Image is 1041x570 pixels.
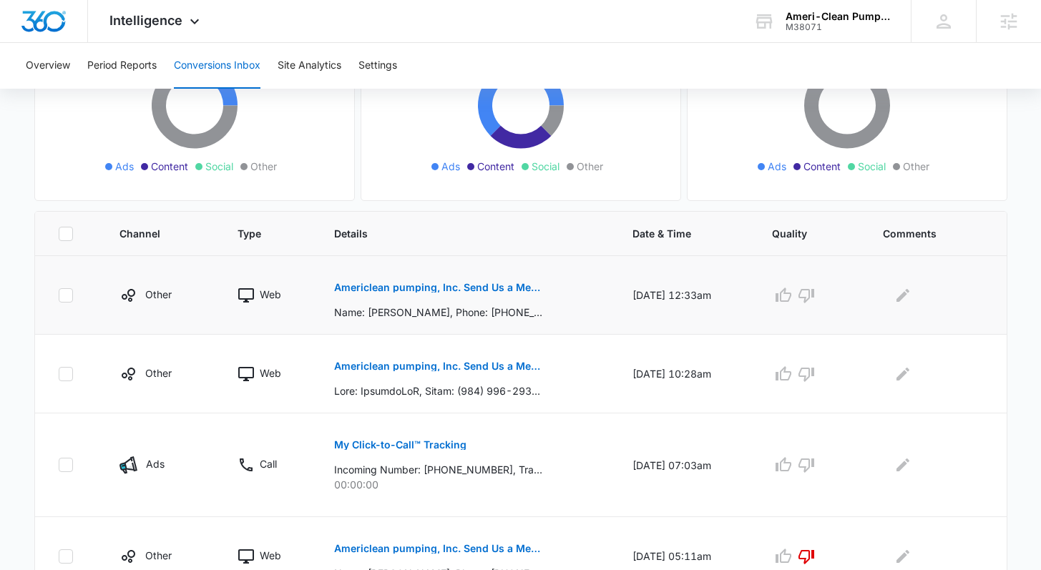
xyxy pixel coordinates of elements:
span: Date & Time [632,226,717,241]
p: Web [260,548,281,563]
button: Edit Comments [891,363,914,385]
button: My Click-to-Call™ Tracking [334,428,466,462]
p: Name: [PERSON_NAME], Phone: [PHONE_NUMBER], Email: [EMAIL_ADDRESS][PERSON_NAME][DOMAIN_NAME] (mai... [334,305,542,320]
p: Call [260,456,277,471]
span: Comments [883,226,963,241]
div: account name [786,11,890,22]
span: Content [803,159,841,174]
p: Americlean pumping, Inc. Send Us a Message Submission [334,361,542,371]
button: Americlean pumping, Inc. Send Us a Message Submission [334,531,542,566]
button: Period Reports [87,43,157,89]
span: Content [151,159,188,174]
td: [DATE] 12:33am [615,256,755,335]
p: Other [145,548,172,563]
button: Edit Comments [891,453,914,476]
span: Social [532,159,559,174]
span: Type [238,226,279,241]
p: Ads [146,456,165,471]
p: Web [260,287,281,302]
span: Channel [119,226,182,241]
span: Social [858,159,886,174]
span: Social [205,159,233,174]
button: Americlean pumping, Inc. Send Us a Message Submission [334,270,542,305]
button: Conversions Inbox [174,43,260,89]
button: Americlean pumping, Inc. Send Us a Message Submission [334,349,542,383]
span: Other [577,159,603,174]
p: Incoming Number: [PHONE_NUMBER], Tracking Number: [PHONE_NUMBER], Ring To: [PHONE_NUMBER], Caller... [334,462,542,477]
td: [DATE] 07:03am [615,413,755,517]
div: account id [786,22,890,32]
p: Web [260,365,281,380]
p: My Click-to-Call™ Tracking [334,440,466,450]
span: Details [334,226,577,241]
td: [DATE] 10:28am [615,335,755,413]
p: Lore: IpsumdoLoR, Sitam: (984) 996-2933, Conse: adipisc4e94@seddoei.tem (incidi:utlabor3e35@dolor... [334,383,542,398]
span: Other [903,159,929,174]
button: Edit Comments [891,284,914,307]
span: Intelligence [109,13,182,28]
p: Americlean pumping, Inc. Send Us a Message Submission [334,282,542,293]
span: Ads [441,159,460,174]
button: Site Analytics [278,43,341,89]
span: Quality [772,226,828,241]
span: Content [477,159,514,174]
p: Americlean pumping, Inc. Send Us a Message Submission [334,544,542,554]
p: 00:00:00 [334,477,598,492]
span: Other [250,159,277,174]
span: Ads [768,159,786,174]
button: Overview [26,43,70,89]
p: Other [145,365,172,380]
button: Edit Comments [891,545,914,568]
span: Ads [115,159,134,174]
p: Other [145,287,172,302]
button: Settings [358,43,397,89]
